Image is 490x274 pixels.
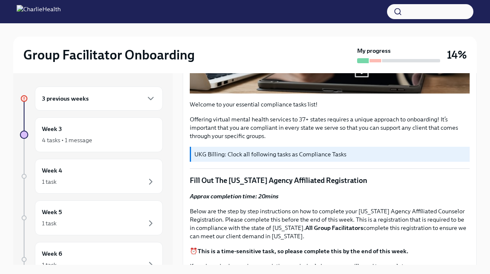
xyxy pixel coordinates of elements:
[35,86,163,111] div: 3 previous weeks
[20,200,163,235] a: Week 51 task
[17,5,61,18] img: CharlieHealth
[42,219,56,227] div: 1 task
[42,207,62,217] h6: Week 5
[190,193,279,200] strong: Approx completion time: 20mins
[42,136,92,144] div: 4 tasks • 1 message
[190,207,470,240] p: Below are the step by step instructions on how to complete your [US_STATE] Agency Affiliated Coun...
[190,100,470,109] p: Welcome to your essential compliance tasks list!
[42,249,62,258] h6: Week 6
[42,261,56,269] div: 1 task
[357,47,391,55] strong: My progress
[194,150,466,158] p: UKG Billing: Clock all following tasks as Compliance Tasks
[20,159,163,194] a: Week 41 task
[20,117,163,152] a: Week 34 tasks • 1 message
[42,124,62,133] h6: Week 3
[23,47,195,63] h2: Group Facilitator Onboarding
[198,247,408,255] strong: This is a time-sensitive task, so please complete this by the end of this week.
[305,224,363,232] strong: All Group Facilitators
[42,94,89,103] h6: 3 previous weeks
[447,47,467,62] h3: 14%
[42,178,56,186] div: 1 task
[190,175,470,185] p: Fill Out The [US_STATE] Agency Affiliated Registration
[190,247,470,255] p: ⏰
[190,115,470,140] p: Offering virtual mental health services to 37+ states requires a unique approach to onboarding! I...
[42,166,62,175] h6: Week 4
